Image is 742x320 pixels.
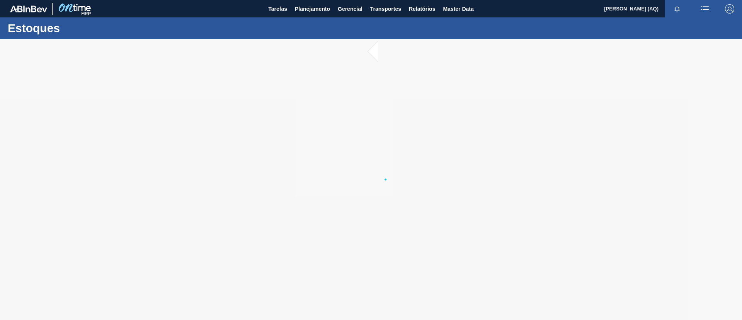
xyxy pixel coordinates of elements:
[725,4,734,14] img: Logout
[10,5,47,12] img: TNhmsLtSVTkK8tSr43FrP2fwEKptu5GPRR3wAAAABJRU5ErkJggg==
[370,4,401,14] span: Transportes
[8,24,145,33] h1: Estoques
[665,3,689,14] button: Notificações
[700,4,710,14] img: userActions
[443,4,473,14] span: Master Data
[338,4,362,14] span: Gerencial
[409,4,435,14] span: Relatórios
[268,4,287,14] span: Tarefas
[295,4,330,14] span: Planejamento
